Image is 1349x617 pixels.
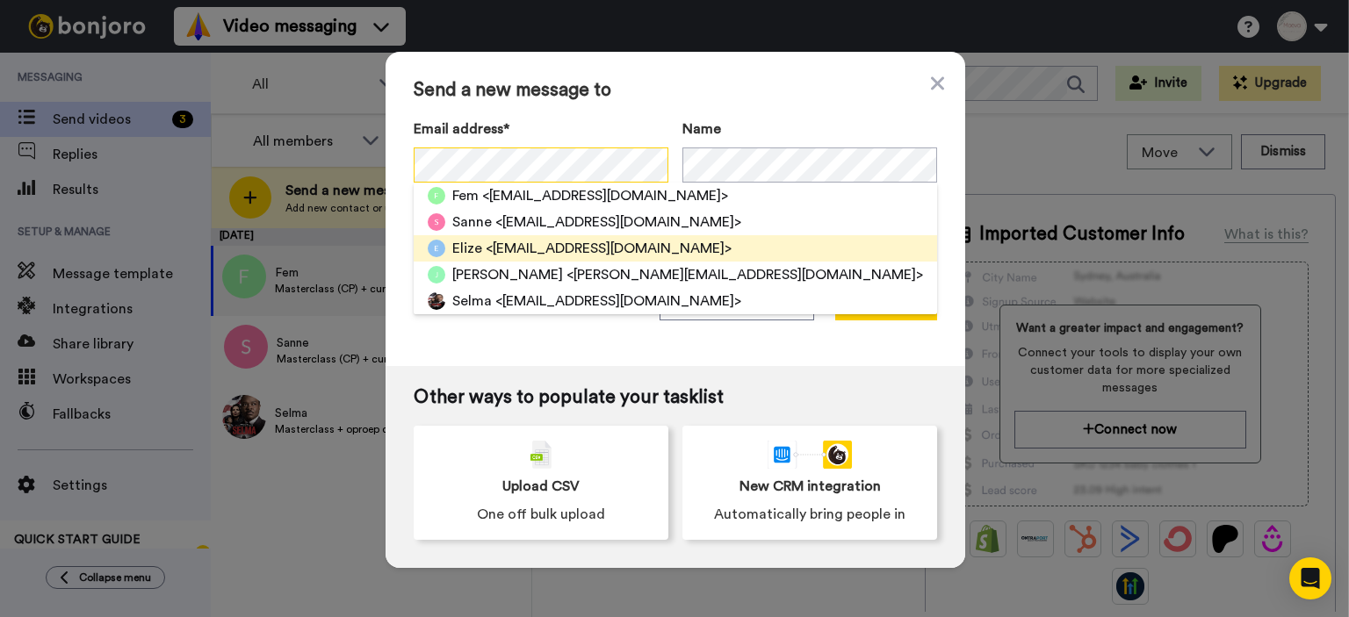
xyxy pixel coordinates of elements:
[482,185,728,206] span: <[EMAIL_ADDRESS][DOMAIN_NAME]>
[530,441,552,469] img: csv-grey.png
[452,264,563,285] span: [PERSON_NAME]
[428,240,445,257] img: e.png
[428,187,445,204] img: f.png
[414,80,937,101] span: Send a new message to
[495,212,741,233] span: <[EMAIL_ADDRESS][DOMAIN_NAME]>
[477,504,605,525] span: One off bulk upload
[502,476,580,497] span: Upload CSV
[428,213,445,231] img: s.png
[452,212,492,233] span: Sanne
[452,238,482,259] span: Elize
[414,118,668,140] label: Email address*
[452,291,492,312] span: Selma
[768,441,852,469] div: animation
[486,238,732,259] span: <[EMAIL_ADDRESS][DOMAIN_NAME]>
[739,476,881,497] span: New CRM integration
[428,266,445,283] img: j.png
[428,292,445,310] img: 0a9a6d5a-3c29-48e7-a7d2-ff06f6fef278.jpg
[682,118,721,140] span: Name
[1289,557,1331,599] div: Open Intercom Messenger
[452,185,479,206] span: Fem
[714,504,905,525] span: Automatically bring people in
[566,264,923,285] span: <[PERSON_NAME][EMAIL_ADDRESS][DOMAIN_NAME]>
[414,387,937,408] span: Other ways to populate your tasklist
[495,291,741,312] span: <[EMAIL_ADDRESS][DOMAIN_NAME]>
